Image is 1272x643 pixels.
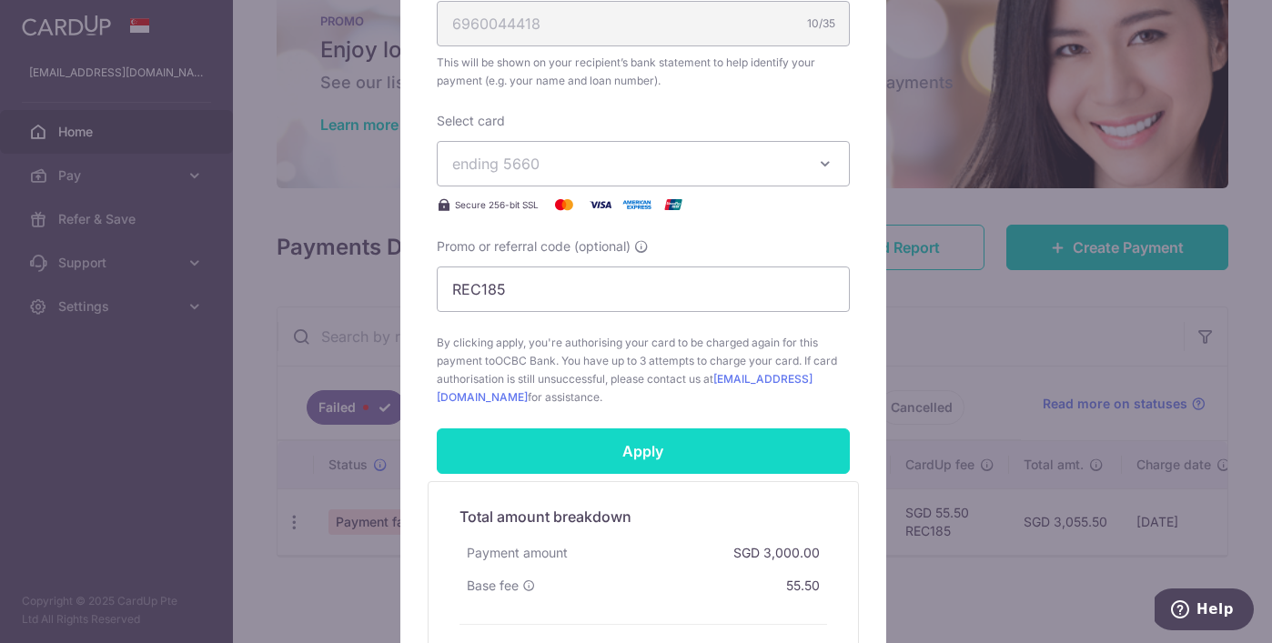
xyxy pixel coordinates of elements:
span: Secure 256-bit SSL [455,197,539,212]
span: ending 5660 [452,155,540,173]
img: Mastercard [546,194,582,216]
div: SGD 3,000.00 [726,537,827,569]
iframe: Opens a widget where you can find more information [1155,588,1254,634]
div: Payment amount [459,537,575,569]
span: By clicking apply, you're authorising your card to be charged again for this payment to . You hav... [437,334,850,407]
div: 10/35 [807,15,835,33]
div: 55.50 [779,569,827,602]
h5: Total amount breakdown [459,506,827,527]
label: Select card [437,112,505,130]
input: Apply [437,428,850,474]
span: OCBC Bank [495,354,556,367]
span: Promo or referral code (optional) [437,237,631,256]
img: Visa [582,194,619,216]
img: UnionPay [655,194,692,216]
span: This will be shown on your recipient’s bank statement to help identify your payment (e.g. your na... [437,54,850,90]
img: American Express [619,194,655,216]
span: Base fee [467,577,519,595]
button: ending 5660 [437,141,850,186]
